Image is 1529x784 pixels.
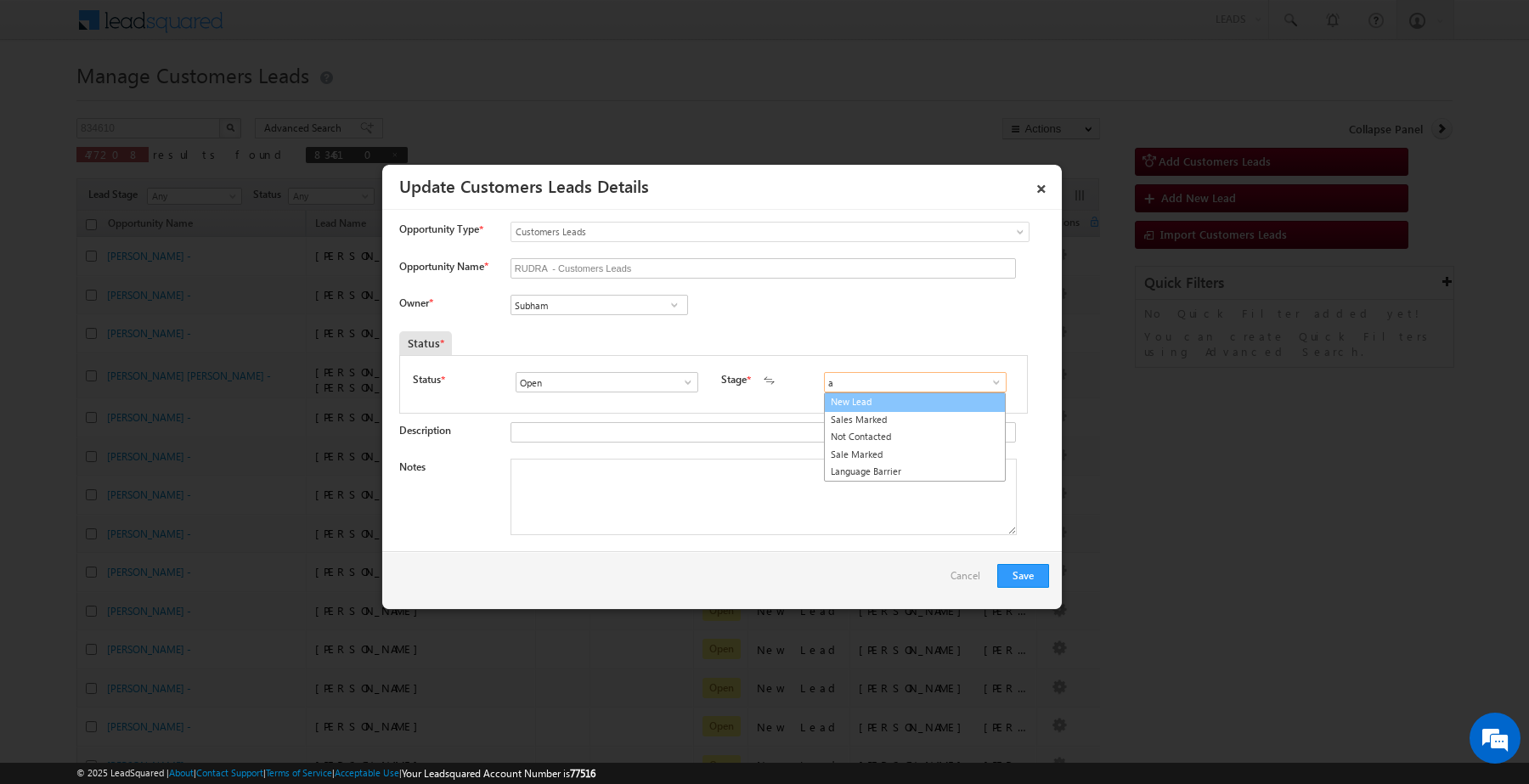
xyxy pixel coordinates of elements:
[196,767,263,778] a: Contact Support
[570,767,595,780] span: 77516
[399,260,488,273] label: Opportunity Name
[399,331,452,355] div: Status
[511,222,1030,242] a: Customers Leads
[825,463,1005,481] a: Language Barrier
[399,460,426,473] label: Notes
[279,8,319,49] div: Minimize live chat window
[335,767,399,778] a: Acceptable Use
[824,392,1006,412] a: New Lead
[1027,171,1056,200] a: ×
[951,564,989,596] a: Cancel
[88,89,285,111] div: Chat with us now
[981,374,1002,391] a: Show All Items
[825,446,1005,464] a: Sale Marked
[266,767,332,778] a: Terms of Service
[516,372,698,392] input: Type to Search
[399,222,479,237] span: Opportunity Type
[399,296,432,309] label: Owner
[169,767,194,778] a: About
[511,295,688,315] input: Type to Search
[824,372,1007,392] input: Type to Search
[511,224,960,240] span: Customers Leads
[721,372,747,387] label: Stage
[22,157,310,509] textarea: Type your message and hit 'Enter'
[76,765,595,781] span: © 2025 LeadSquared | | | | |
[399,424,451,437] label: Description
[29,89,71,111] img: d_60004797649_company_0_60004797649
[663,296,685,313] a: Show All Items
[673,374,694,391] a: Show All Items
[825,411,1005,429] a: Sales Marked
[825,428,1005,446] a: Not Contacted
[413,372,441,387] label: Status
[402,767,595,780] span: Your Leadsquared Account Number is
[231,523,308,546] em: Start Chat
[997,564,1049,588] button: Save
[399,173,649,197] a: Update Customers Leads Details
